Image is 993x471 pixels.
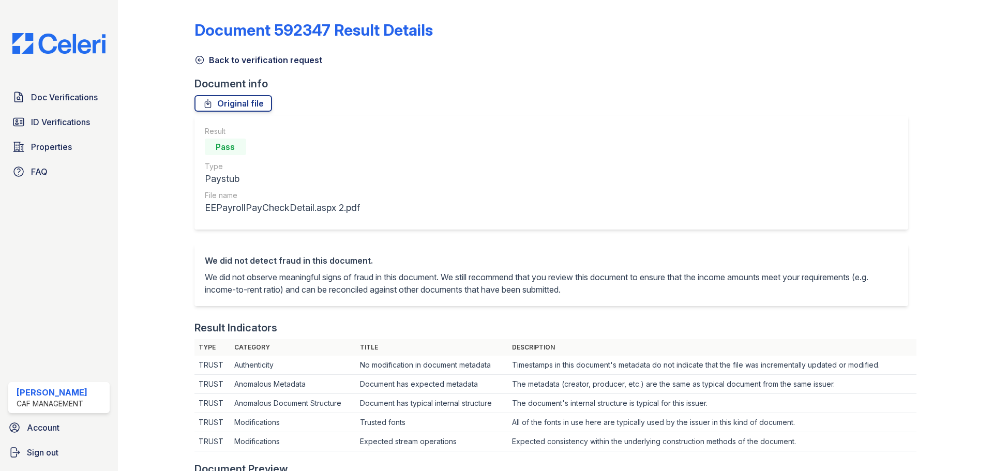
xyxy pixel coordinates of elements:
[356,432,508,451] td: Expected stream operations
[356,375,508,394] td: Document has expected metadata
[4,417,114,438] a: Account
[194,77,916,91] div: Document info
[508,339,916,356] th: Description
[508,375,916,394] td: The metadata (creator, producer, etc.) are the same as typical document from the same issuer.
[4,33,114,54] img: CE_Logo_Blue-a8612792a0a2168367f1c8372b55b34899dd931a85d93a1a3d3e32e68fde9ad4.png
[194,54,322,66] a: Back to verification request
[205,201,360,215] div: EEPayrollPayCheckDetail.aspx 2.pdf
[205,126,360,136] div: Result
[31,141,72,153] span: Properties
[31,91,98,103] span: Doc Verifications
[230,375,355,394] td: Anomalous Metadata
[17,399,87,409] div: CAF Management
[194,356,231,375] td: TRUST
[31,116,90,128] span: ID Verifications
[356,356,508,375] td: No modification in document metadata
[230,432,355,451] td: Modifications
[508,432,916,451] td: Expected consistency within the underlying construction methods of the document.
[356,413,508,432] td: Trusted fonts
[17,386,87,399] div: [PERSON_NAME]
[508,413,916,432] td: All of the fonts in use here are typically used by the issuer in this kind of document.
[205,161,360,172] div: Type
[8,136,110,157] a: Properties
[194,339,231,356] th: Type
[205,254,898,267] div: We did not detect fraud in this document.
[356,339,508,356] th: Title
[194,95,272,112] a: Original file
[4,442,114,463] a: Sign out
[194,432,231,451] td: TRUST
[194,375,231,394] td: TRUST
[31,165,48,178] span: FAQ
[230,356,355,375] td: Authenticity
[194,413,231,432] td: TRUST
[205,271,898,296] p: We did not observe meaningful signs of fraud in this document. We still recommend that you review...
[205,172,360,186] div: Paystub
[508,394,916,413] td: The document's internal structure is typical for this issuer.
[194,321,277,335] div: Result Indicators
[230,339,355,356] th: Category
[194,394,231,413] td: TRUST
[950,430,983,461] iframe: chat widget
[8,87,110,108] a: Doc Verifications
[8,161,110,182] a: FAQ
[8,112,110,132] a: ID Verifications
[508,356,916,375] td: Timestamps in this document's metadata do not indicate that the file was incrementally updated or...
[230,413,355,432] td: Modifications
[205,139,246,155] div: Pass
[27,421,59,434] span: Account
[194,21,433,39] a: Document 592347 Result Details
[356,394,508,413] td: Document has typical internal structure
[230,394,355,413] td: Anomalous Document Structure
[27,446,58,459] span: Sign out
[205,190,360,201] div: File name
